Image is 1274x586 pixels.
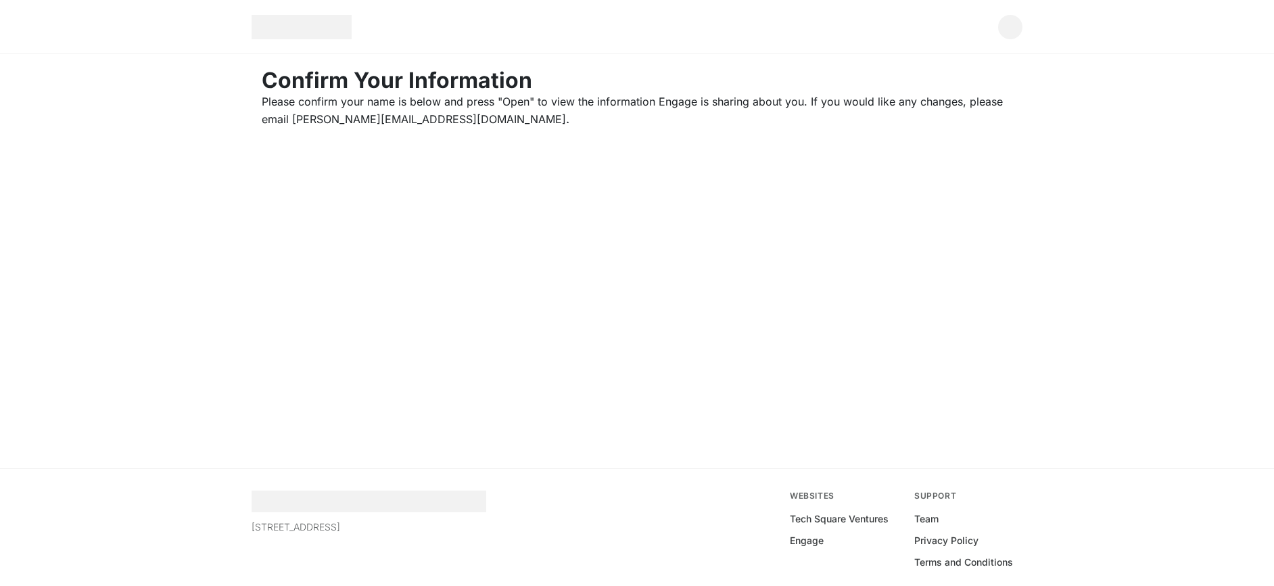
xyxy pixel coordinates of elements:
[998,15,1022,39] button: Open profile menu
[914,491,1022,501] div: Support
[295,550,306,561] a: Instagram
[252,520,486,534] p: [STREET_ADDRESS]
[914,534,978,547] a: Privacy Policy
[914,556,1013,569] a: Terms and Conditions
[273,550,284,561] a: X (Twitter)
[790,534,824,547] a: Engage
[262,68,1012,93] h2: Confirm Your Information
[566,112,569,126] span: .
[252,550,262,561] a: LinkedIn
[252,550,486,561] ul: Social media
[914,512,939,526] a: Team
[790,512,889,526] a: Tech Square Ventures
[790,491,898,501] div: Websites
[262,93,1012,128] p: Please confirm your name is below and press "Open" to view the information Engage is sharing abou...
